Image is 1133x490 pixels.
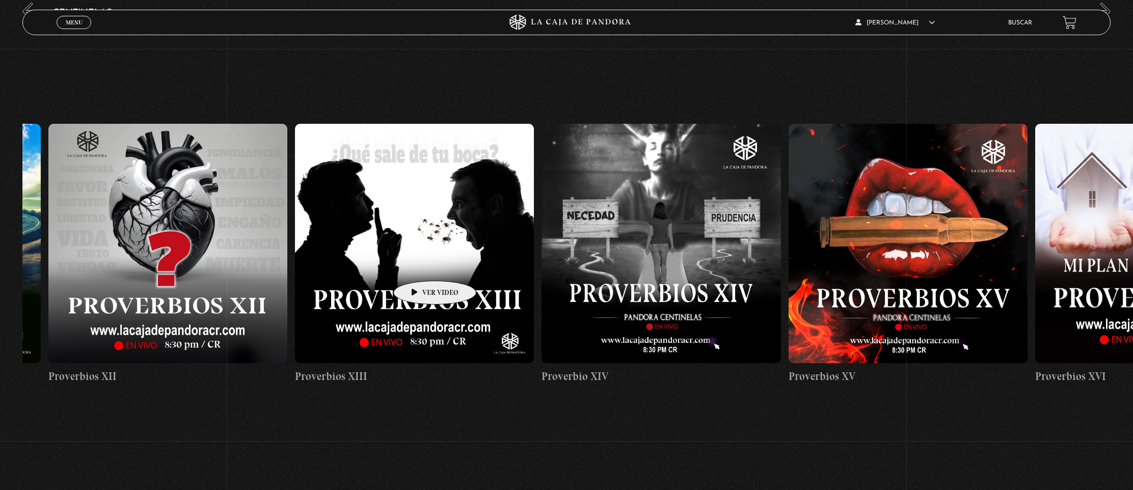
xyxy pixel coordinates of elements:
[542,368,780,385] h4: Proverbio XIV
[53,8,123,18] h3: Centinelas
[1008,20,1032,26] a: Buscar
[1063,16,1076,30] a: View your shopping cart
[66,19,83,25] span: Menu
[295,368,534,385] h4: Proverbios XIII
[789,28,1028,480] a: Proverbios XV
[542,28,780,480] a: Proverbio XIV
[62,28,86,35] span: Cerrar
[22,3,40,20] button: Previous
[48,28,287,480] a: Proverbios XII
[48,368,287,385] h4: Proverbios XII
[1093,3,1111,20] button: Next
[789,368,1028,385] h4: Proverbios XV
[855,20,935,26] span: [PERSON_NAME]
[295,28,534,480] a: Proverbios XIII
